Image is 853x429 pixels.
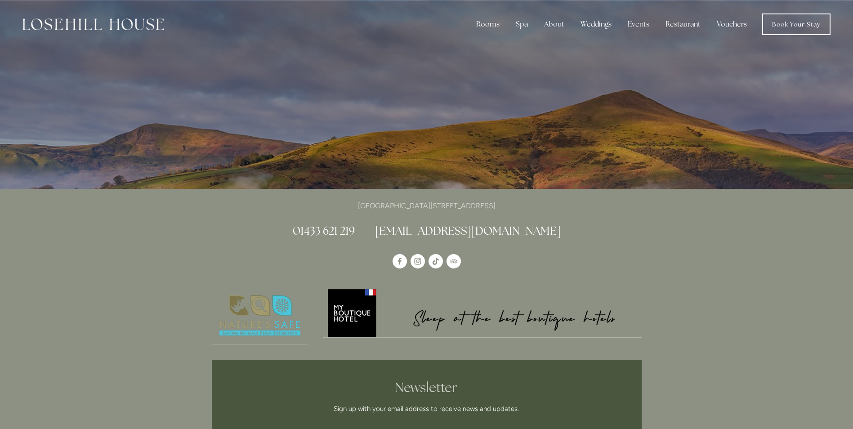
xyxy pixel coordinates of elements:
[293,223,355,238] a: 01433 621 219
[212,200,642,212] p: [GEOGRAPHIC_DATA][STREET_ADDRESS]
[537,15,572,33] div: About
[762,13,831,35] a: Book Your Stay
[411,254,425,268] a: Instagram
[261,403,593,414] p: Sign up with your email address to receive news and updates.
[710,15,754,33] a: Vouchers
[393,254,407,268] a: Losehill House Hotel & Spa
[22,18,164,30] img: Losehill House
[261,380,593,396] h2: Newsletter
[429,254,443,268] a: TikTok
[323,287,642,337] img: My Boutique Hotel - Logo
[621,15,656,33] div: Events
[573,15,619,33] div: Weddings
[375,223,561,238] a: [EMAIL_ADDRESS][DOMAIN_NAME]
[509,15,535,33] div: Spa
[469,15,507,33] div: Rooms
[658,15,708,33] div: Restaurant
[447,254,461,268] a: TripAdvisor
[212,287,308,344] img: Nature's Safe - Logo
[323,287,642,338] a: My Boutique Hotel - Logo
